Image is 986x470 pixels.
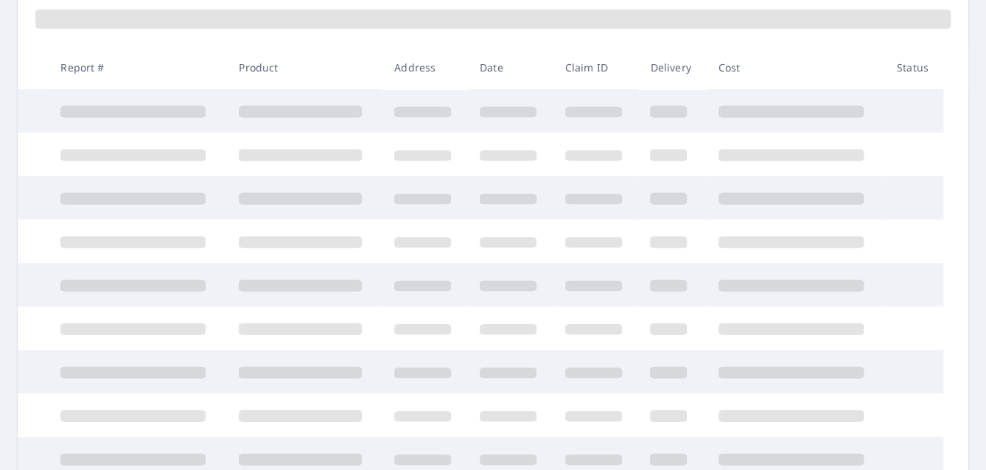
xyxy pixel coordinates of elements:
th: Date [468,46,553,89]
th: Cost [707,46,885,89]
th: Delivery [638,46,706,89]
th: Address [382,46,468,89]
th: Status [885,46,943,89]
th: Product [227,46,382,89]
th: Report # [49,46,227,89]
th: Claim ID [553,46,639,89]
